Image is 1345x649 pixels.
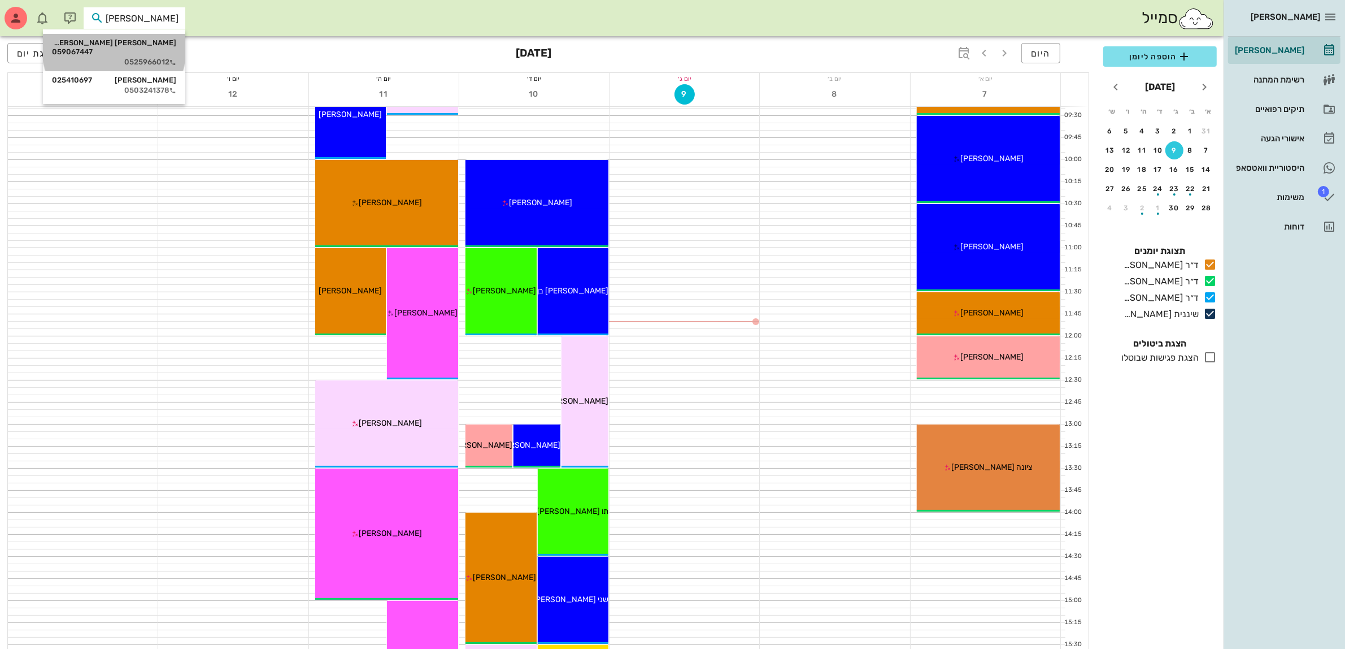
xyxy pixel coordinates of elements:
[960,308,1024,318] span: [PERSON_NAME]
[1119,258,1199,272] div: ד״ר [PERSON_NAME]
[1133,122,1151,140] button: 4
[1061,574,1084,583] div: 14:45
[52,58,176,67] div: 0525966012
[960,242,1024,252] span: [PERSON_NAME]
[1117,185,1135,193] div: 26
[359,418,422,428] span: [PERSON_NAME]
[1103,46,1217,67] button: הוספה ליומן
[1150,141,1168,159] button: 10
[1233,134,1304,143] div: אישורי הגעה
[1182,199,1200,217] button: 29
[473,573,537,582] span: [PERSON_NAME]
[537,507,608,516] span: תו [PERSON_NAME]
[674,84,695,105] button: 9
[1165,180,1183,198] button: 23
[1117,180,1135,198] button: 26
[1061,552,1084,561] div: 14:30
[1061,397,1084,407] div: 12:45
[52,76,176,85] div: [PERSON_NAME]
[1150,199,1168,217] button: 1
[524,89,545,99] span: 10
[1178,7,1215,30] img: SmileCloud logo
[1198,199,1216,217] button: 28
[319,110,382,119] span: [PERSON_NAME]
[1150,166,1168,174] div: 17
[1061,155,1084,165] div: 10:00
[52,38,176,57] div: [PERSON_NAME] [PERSON_NAME]
[1061,464,1084,473] div: 13:30
[1182,185,1200,193] div: 22
[1133,127,1151,135] div: 4
[545,396,608,406] span: [PERSON_NAME]
[1117,166,1135,174] div: 19
[516,43,552,66] h3: [DATE]
[1133,180,1151,198] button: 25
[1228,213,1340,240] a: דוחות
[675,89,694,99] span: 9
[1165,141,1183,159] button: 9
[1021,43,1060,63] button: היום
[1117,122,1135,140] button: 5
[1104,102,1119,121] th: ש׳
[1228,96,1340,123] a: תיקים רפואיים
[1228,125,1340,152] a: אישורי הגעה
[359,198,422,207] span: [PERSON_NAME]
[1133,161,1151,179] button: 18
[52,47,93,57] span: 059067447
[1228,184,1340,211] a: תגמשימות
[1061,199,1084,209] div: 10:30
[223,84,243,105] button: 12
[1198,122,1216,140] button: 31
[1150,127,1168,135] div: 3
[760,73,909,84] div: יום ב׳
[1133,204,1151,212] div: 2
[1198,185,1216,193] div: 21
[1061,596,1084,605] div: 15:00
[459,73,609,84] div: יום ד׳
[1318,186,1329,197] span: תג
[1061,486,1084,495] div: 13:45
[1165,122,1183,140] button: 2
[1198,127,1216,135] div: 31
[359,529,422,538] span: [PERSON_NAME]
[1133,185,1151,193] div: 25
[1165,204,1183,212] div: 30
[1101,127,1119,135] div: 6
[1165,199,1183,217] button: 30
[52,76,92,85] span: 025410697
[319,286,382,296] span: [PERSON_NAME]
[951,462,1032,472] span: ציונה [PERSON_NAME]
[1061,265,1084,275] div: 11:15
[1061,331,1084,341] div: 12:00
[373,89,394,99] span: 11
[911,73,1060,84] div: יום א׳
[1120,102,1135,121] th: ו׳
[1101,122,1119,140] button: 6
[1182,122,1200,140] button: 1
[825,89,845,99] span: 8
[1201,102,1216,121] th: א׳
[610,73,759,84] div: יום ג׳
[1198,141,1216,159] button: 7
[1150,180,1168,198] button: 24
[1061,618,1084,628] div: 15:15
[373,84,394,105] button: 11
[524,84,545,105] button: 10
[1117,199,1135,217] button: 3
[825,84,845,105] button: 8
[1185,102,1199,121] th: ב׳
[1169,102,1183,121] th: ג׳
[1103,337,1217,351] h4: הצגת ביטולים
[1150,204,1168,212] div: 1
[1061,508,1084,517] div: 14:00
[1061,442,1084,451] div: 13:15
[1198,146,1216,154] div: 7
[1165,161,1183,179] button: 16
[975,89,995,99] span: 7
[52,86,176,95] div: 0503241378
[1103,244,1217,258] h4: תצוגת יומנים
[509,198,572,207] span: [PERSON_NAME]
[1233,75,1304,84] div: רשימת המתנה
[1101,185,1119,193] div: 27
[1112,50,1208,63] span: הוספה ליומן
